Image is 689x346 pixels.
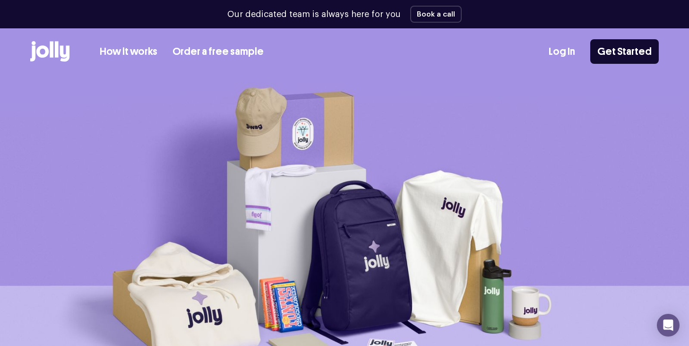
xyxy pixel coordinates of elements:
a: Order a free sample [172,44,264,60]
button: Book a call [410,6,462,23]
a: How it works [100,44,157,60]
div: Open Intercom Messenger [657,314,680,337]
a: Log In [549,44,575,60]
a: Get Started [590,39,659,64]
p: Our dedicated team is always here for you [227,8,401,21]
